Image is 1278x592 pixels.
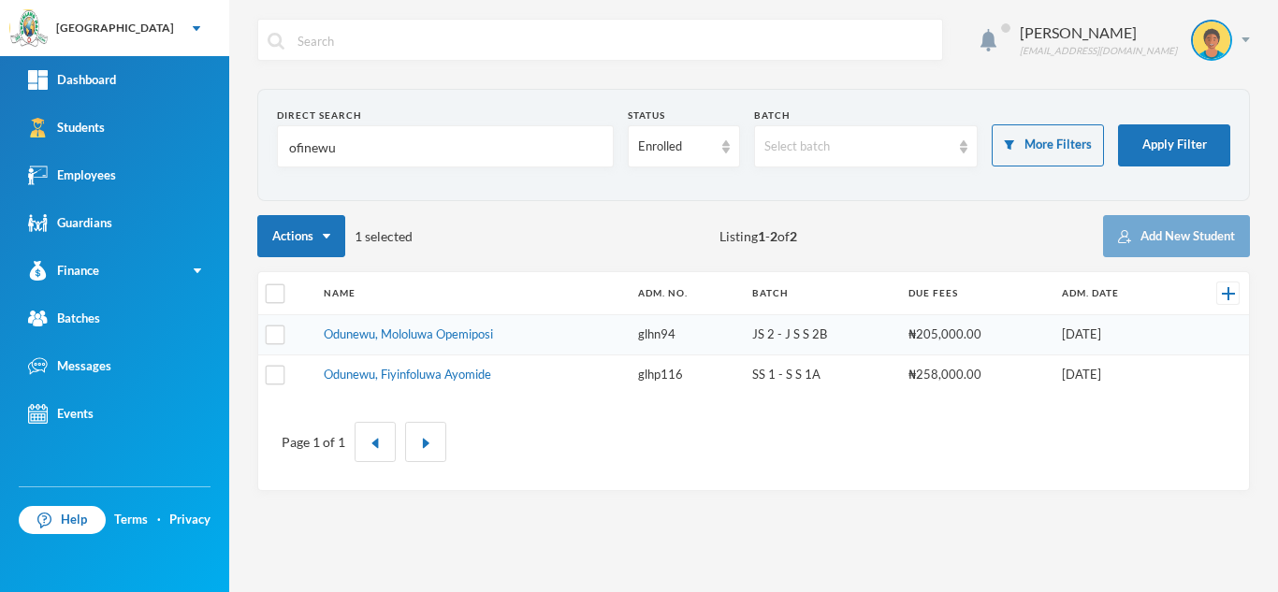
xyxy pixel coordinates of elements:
[324,326,493,341] a: Odunewu, Mololuwa Opemiposi
[28,356,111,376] div: Messages
[277,108,614,123] div: Direct Search
[1020,44,1177,58] div: [EMAIL_ADDRESS][DOMAIN_NAME]
[1053,354,1179,394] td: [DATE]
[28,213,112,233] div: Guardians
[899,354,1053,394] td: ₦258,000.00
[1222,287,1235,300] img: +
[257,215,345,257] button: Actions
[114,511,148,529] a: Terms
[28,118,105,137] div: Students
[28,166,116,185] div: Employees
[790,228,797,244] b: 2
[743,315,899,355] td: JS 2 - J S S 2B
[899,272,1053,315] th: Due Fees
[287,126,603,168] input: Name, Admin No, Phone number, Email Address
[1053,272,1179,315] th: Adm. Date
[743,354,899,394] td: SS 1 - S S 1A
[282,432,345,452] div: Page 1 of 1
[10,10,48,48] img: logo
[28,70,116,90] div: Dashboard
[1193,22,1230,59] img: STUDENT
[1118,124,1230,166] button: Apply Filter
[268,33,284,50] img: search
[758,228,765,244] b: 1
[629,315,743,355] td: glhn94
[628,108,740,123] div: Status
[56,20,174,36] div: [GEOGRAPHIC_DATA]
[629,272,743,315] th: Adm. No.
[324,367,491,382] a: Odunewu, Fiyinfoluwa Ayomide
[19,506,106,534] a: Help
[169,511,211,529] a: Privacy
[719,226,797,246] span: Listing - of
[629,354,743,394] td: glhp116
[1103,215,1250,257] button: Add New Student
[157,511,161,529] div: ·
[992,124,1104,166] button: More Filters
[28,404,94,424] div: Events
[28,309,100,328] div: Batches
[899,315,1053,355] td: ₦205,000.00
[314,272,629,315] th: Name
[770,228,777,244] b: 2
[1020,22,1177,44] div: [PERSON_NAME]
[764,137,951,156] div: Select batch
[28,261,99,281] div: Finance
[296,20,933,62] input: Search
[257,215,413,257] div: 1 selected
[1053,315,1179,355] td: [DATE]
[743,272,899,315] th: Batch
[754,108,979,123] div: Batch
[638,137,713,156] div: Enrolled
